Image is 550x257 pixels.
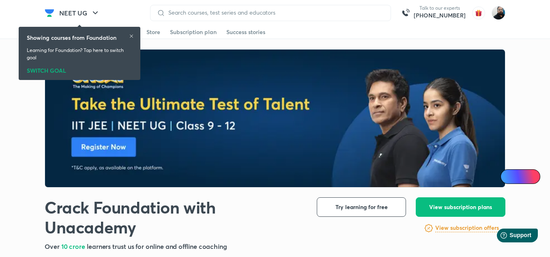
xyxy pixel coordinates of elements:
input: Search courses, test series and educators [165,9,384,16]
h6: Showing courses from Foundation [27,33,116,42]
span: 10 crore [61,242,87,251]
a: Success stories [226,26,265,39]
span: Ai Doubts [514,173,535,180]
div: Store [146,28,160,36]
a: Store [146,26,160,39]
button: View subscription plans [416,197,505,217]
a: Subscription plan [170,26,217,39]
div: Subscription plan [170,28,217,36]
img: Company Logo [45,8,54,18]
span: Try learning for free [335,203,388,211]
p: Learning for Foundation? Tap here to switch goal [27,47,132,61]
div: SWITCH GOAL [27,65,132,73]
img: call-us [397,5,414,21]
img: avatar [472,6,485,19]
span: View subscription plans [429,203,492,211]
button: NEET UG [54,5,105,21]
h1: Crack Foundation with Unacademy [45,197,304,237]
a: [PHONE_NUMBER] [414,11,466,19]
img: Icon [505,173,512,180]
a: Ai Doubts [501,169,540,184]
iframe: Help widget launcher [478,225,541,248]
button: Try learning for free [317,197,406,217]
div: Success stories [226,28,265,36]
a: View subscription offers [435,223,499,233]
span: Over [45,242,61,251]
h6: View subscription offers [435,224,499,232]
img: Sumit Kumar Agrawal [492,6,505,20]
p: Talk to our experts [414,5,466,11]
span: learners trust us for online and offline coaching [87,242,227,251]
